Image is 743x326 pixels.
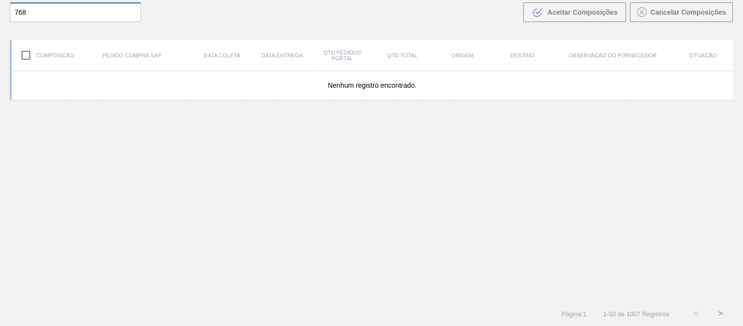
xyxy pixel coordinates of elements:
[524,2,626,22] button: Aceitar Composições
[553,52,673,58] div: Observação do Fornecedor
[493,52,553,58] div: Destino
[673,52,733,58] div: Situação
[432,52,493,58] div: Origem
[252,52,312,58] div: Data entrega
[709,301,733,326] button: >
[562,310,587,318] span: Página : 1
[328,81,417,89] span: Nenhum registro encontrado.
[312,50,373,61] div: Qtd Pedidos Portal
[373,52,433,58] div: Qtd Total
[601,310,670,318] span: 1 - 50 de 1007 Registros
[548,8,618,16] span: Aceitar Composições
[651,8,727,16] span: Cancelar Composições
[12,45,72,66] div: Composição
[192,52,252,58] div: Data coleta
[684,301,709,326] button: <
[630,2,733,22] button: Cancelar Composições
[72,52,192,58] div: Pedido Compra SAP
